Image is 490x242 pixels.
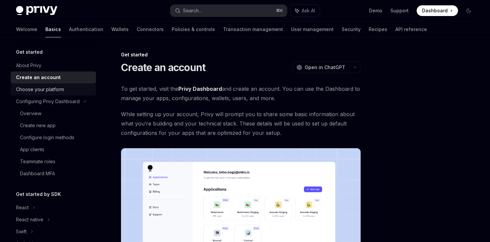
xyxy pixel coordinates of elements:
[183,7,202,15] div: Search...
[395,21,427,37] a: API reference
[11,71,96,83] a: Create an account
[417,5,458,16] a: Dashboard
[11,168,96,180] a: Dashboard MFA
[305,64,345,71] span: Open in ChatGPT
[11,156,96,168] a: Teammate roles
[121,51,361,58] div: Get started
[16,21,37,37] a: Welcome
[11,132,96,144] a: Configure login methods
[20,109,41,117] div: Overview
[390,7,409,14] a: Support
[121,84,361,103] span: To get started, visit the and create an account. You can use the Dashboard to manage your apps, c...
[172,21,215,37] a: Policies & controls
[11,144,96,156] a: App clients
[369,7,382,14] a: Demo
[16,204,29,212] div: React
[20,122,56,130] div: Create new app
[11,107,96,119] a: Overview
[121,61,205,73] h1: Create an account
[20,158,55,166] div: Teammate roles
[16,6,57,15] img: dark logo
[69,21,103,37] a: Authentication
[16,97,80,105] div: Configuring Privy Dashboard
[11,119,96,132] a: Create new app
[16,48,43,56] h5: Get started
[20,134,74,142] div: Configure login methods
[463,5,474,16] button: Toggle dark mode
[137,21,164,37] a: Connectors
[292,62,349,73] button: Open in ChatGPT
[16,216,43,224] div: React native
[16,190,61,198] h5: Get started by SDK
[178,85,222,92] a: Privy Dashboard
[45,21,61,37] a: Basics
[170,5,287,17] button: Search...⌘K
[16,85,64,93] div: Choose your platform
[111,21,129,37] a: Wallets
[16,228,27,236] div: Swift
[16,73,61,81] div: Create an account
[302,7,315,14] span: Ask AI
[290,5,320,17] button: Ask AI
[11,83,96,95] a: Choose your platform
[342,21,361,37] a: Security
[422,7,448,14] span: Dashboard
[16,61,41,69] div: About Privy
[20,170,55,178] div: Dashboard MFA
[11,59,96,71] a: About Privy
[20,146,44,154] div: App clients
[369,21,387,37] a: Recipes
[291,21,334,37] a: User management
[276,8,283,13] span: ⌘ K
[223,21,283,37] a: Transaction management
[121,109,361,138] span: While setting up your account, Privy will prompt you to share some basic information about what y...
